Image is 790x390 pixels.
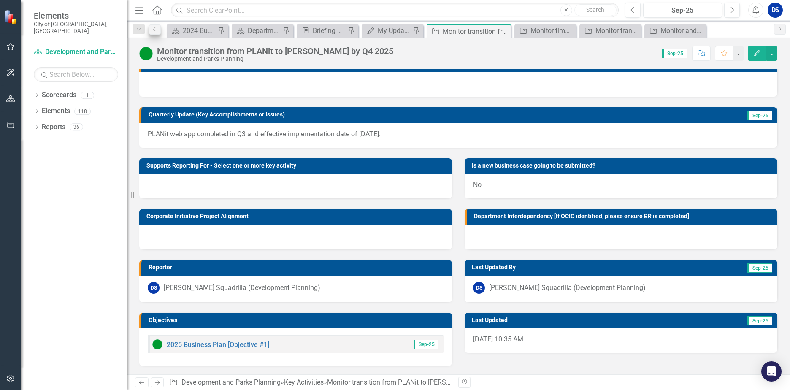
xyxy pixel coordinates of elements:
[378,25,411,36] div: My Updates
[70,124,83,131] div: 36
[42,90,76,100] a: Scorecards
[327,378,514,386] div: Monitor transition from PLANit to [PERSON_NAME] by Q4 2025
[660,25,704,36] div: Monitor and adjust electronic development application submission portal (Citizen portal) by Q4 2025.
[643,3,722,18] button: Sep-25
[139,47,153,60] img: Proceeding as Anticipated
[169,378,452,387] div: » »
[81,92,94,99] div: 1
[34,47,118,57] a: Development and Parks Planning
[146,162,448,169] h3: Supports Reporting For - Select one or more key activity
[34,67,118,82] input: Search Below...
[364,25,411,36] a: My Updates
[42,122,65,132] a: Reports
[574,4,617,16] button: Search
[167,341,269,349] a: 2025 Business Plan [Objective #1]
[234,25,281,36] a: Department Dashboard
[761,361,782,382] div: Open Intercom Messenger
[768,3,783,18] button: DS
[169,25,216,36] a: 2024 Business Plan Quarterly Dashboard
[171,3,619,18] input: Search ClearPoint...
[248,25,281,36] div: Department Dashboard
[183,25,216,36] div: 2024 Business Plan Quarterly Dashboard
[4,10,19,24] img: ClearPoint Strategy
[149,317,448,323] h3: Objectives
[149,264,448,271] h3: Reporter
[42,106,70,116] a: Elements
[181,378,281,386] a: Development and Parks Planning
[474,213,773,219] h3: Department Interdependency [If OCIO identified, please ensure BR is completed]
[157,56,393,62] div: Development and Parks Planning
[647,25,704,36] a: Monitor and adjust electronic development application submission portal (Citizen portal) by Q4 2025.
[164,283,320,293] div: [PERSON_NAME] Squadrilla (Development Planning)
[148,282,160,294] div: DS
[472,162,773,169] h3: Is a new business case going to be submitted?
[465,328,777,353] div: [DATE] 10:35 AM
[414,340,438,349] span: Sep-25
[646,5,719,16] div: Sep-25
[747,111,772,120] span: Sep-25
[473,282,485,294] div: DS
[146,213,448,219] h3: Corporate Initiative Project Alignment
[747,263,772,273] span: Sep-25
[157,46,393,56] div: Monitor transition from PLANit to [PERSON_NAME] by Q4 2025
[34,21,118,35] small: City of [GEOGRAPHIC_DATA], [GEOGRAPHIC_DATA]
[472,317,647,323] h3: Last Updated
[148,130,769,139] p: PLANit web app completed in Q3 and effective implementation date of [DATE].
[299,25,346,36] a: Briefing Books
[34,11,118,21] span: Elements
[284,378,324,386] a: Key Activities
[472,264,662,271] h3: Last Updated By
[152,339,162,349] img: Proceeding as Anticipated
[443,26,509,37] div: Monitor transition from PLANit to [PERSON_NAME] by Q4 2025
[517,25,574,36] a: Monitor timelines for planning approval processes by Q4 2025.
[586,6,604,13] span: Search
[747,316,772,325] span: Sep-25
[582,25,639,36] a: Monitor transition from PLANit to [PERSON_NAME] by Q4 2025.
[473,181,482,189] span: No
[595,25,639,36] div: Monitor transition from PLANit to [PERSON_NAME] by Q4 2025.
[530,25,574,36] div: Monitor timelines for planning approval processes by Q4 2025.
[313,25,346,36] div: Briefing Books
[74,108,91,115] div: 118
[149,111,674,118] h3: Quarterly Update (Key Accomplishments or Issues)
[662,49,687,58] span: Sep-25
[489,283,646,293] div: [PERSON_NAME] Squadrilla (Development Planning)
